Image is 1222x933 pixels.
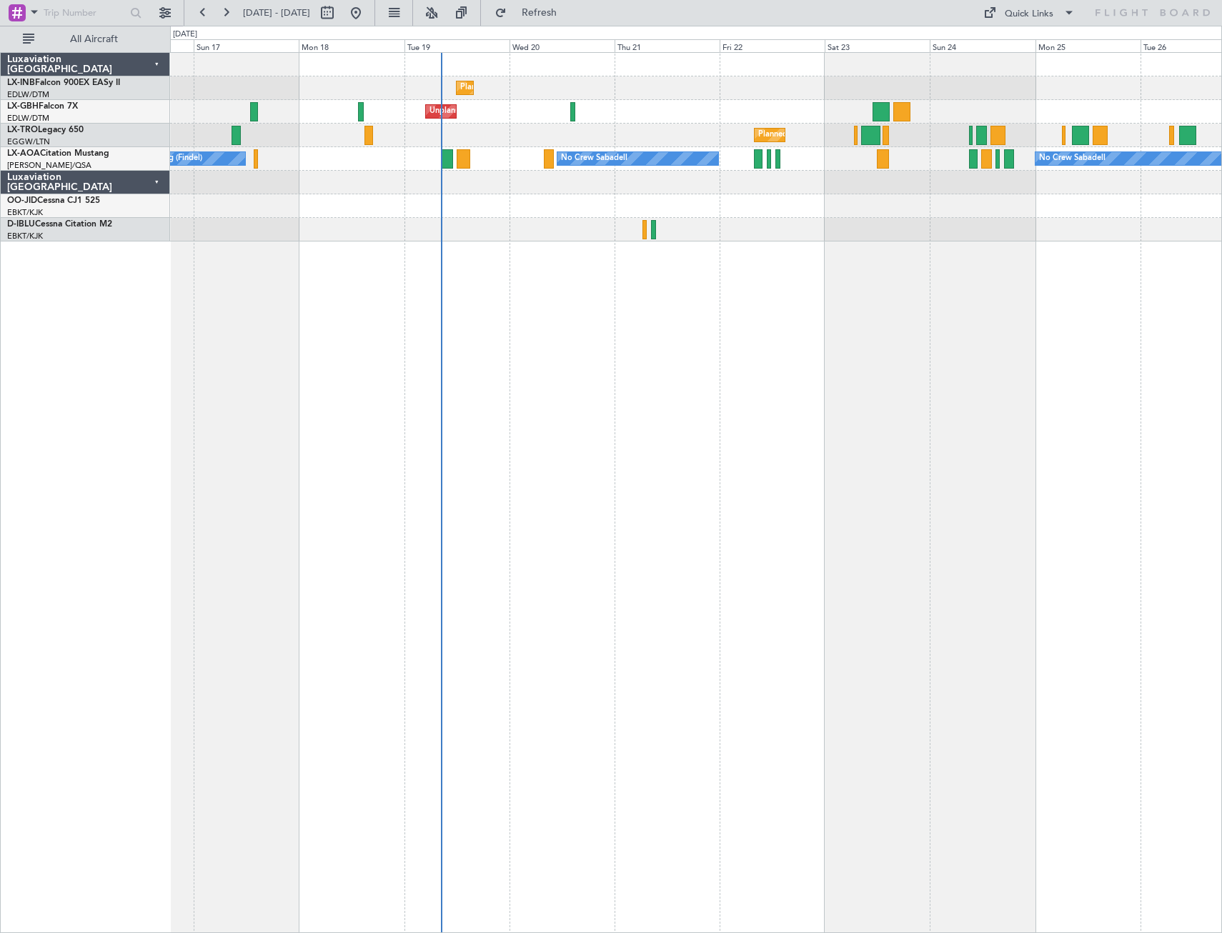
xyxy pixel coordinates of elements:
div: Unplanned Maint [GEOGRAPHIC_DATA] ([GEOGRAPHIC_DATA]) [429,101,665,122]
a: EBKT/KJK [7,207,43,218]
div: Quick Links [1005,7,1053,21]
span: [DATE] - [DATE] [243,6,310,19]
div: Planned Maint [GEOGRAPHIC_DATA] ([GEOGRAPHIC_DATA]) [758,124,983,146]
span: Refresh [510,8,570,18]
a: EDLW/DTM [7,113,49,124]
div: Sun 24 [930,39,1035,52]
div: [DATE] [173,29,197,41]
button: All Aircraft [16,28,155,51]
div: Mon 18 [299,39,404,52]
div: No Crew Sabadell [1039,148,1106,169]
div: Sat 23 [825,39,930,52]
span: OO-JID [7,196,37,205]
a: EGGW/LTN [7,136,50,147]
div: Thu 21 [615,39,720,52]
span: All Aircraft [37,34,151,44]
span: LX-AOA [7,149,40,158]
span: D-IBLU [7,220,35,229]
a: D-IBLUCessna Citation M2 [7,220,112,229]
button: Quick Links [976,1,1082,24]
input: Trip Number [44,2,126,24]
div: Wed 20 [510,39,615,52]
div: Sun 17 [194,39,299,52]
div: No Crew Sabadell [561,148,627,169]
a: EDLW/DTM [7,89,49,100]
div: Mon 25 [1035,39,1141,52]
a: LX-INBFalcon 900EX EASy II [7,79,120,87]
div: Planned Maint Geneva (Cointrin) [460,77,578,99]
span: LX-GBH [7,102,39,111]
a: EBKT/KJK [7,231,43,241]
a: LX-GBHFalcon 7X [7,102,78,111]
a: LX-TROLegacy 650 [7,126,84,134]
button: Refresh [488,1,574,24]
span: LX-INB [7,79,35,87]
a: OO-JIDCessna CJ1 525 [7,196,100,205]
div: Tue 19 [404,39,510,52]
div: Fri 22 [720,39,825,52]
a: LX-AOACitation Mustang [7,149,109,158]
a: [PERSON_NAME]/QSA [7,160,91,171]
span: LX-TRO [7,126,38,134]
